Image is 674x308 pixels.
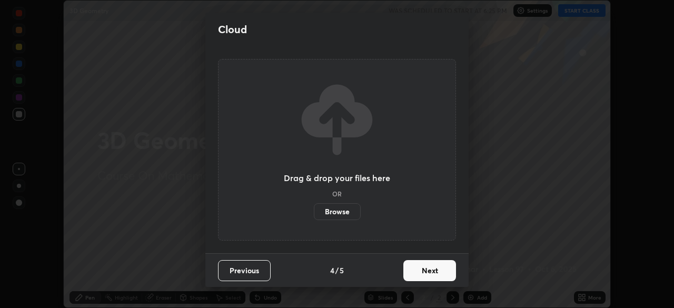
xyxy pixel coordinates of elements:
[403,260,456,281] button: Next
[340,265,344,276] h4: 5
[218,23,247,36] h2: Cloud
[284,174,390,182] h3: Drag & drop your files here
[332,191,342,197] h5: OR
[335,265,339,276] h4: /
[218,260,271,281] button: Previous
[330,265,334,276] h4: 4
